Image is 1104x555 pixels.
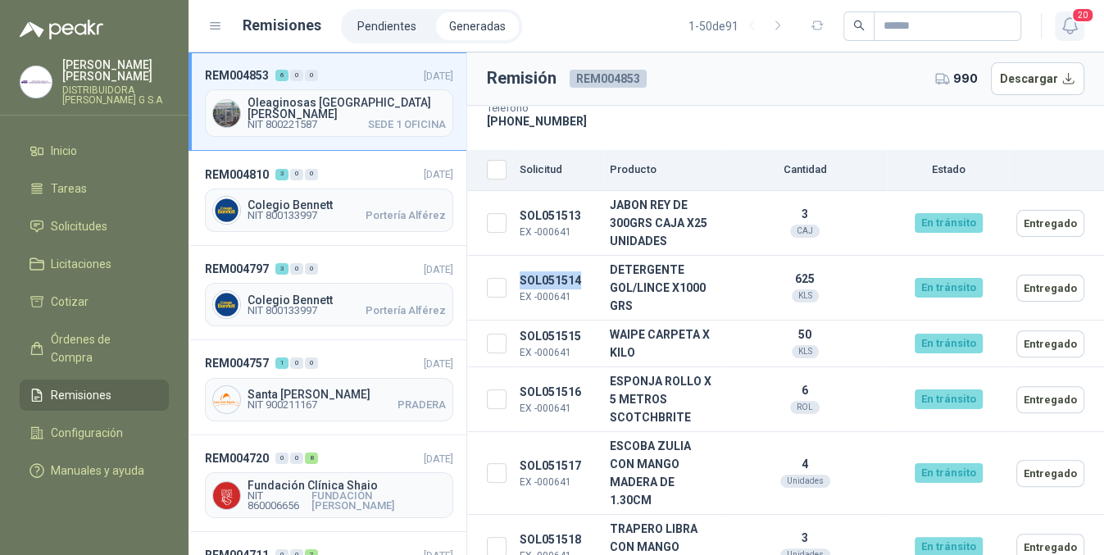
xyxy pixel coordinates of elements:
[213,197,240,224] img: Company Logo
[213,386,240,413] img: Company Logo
[311,491,446,511] span: FUNDACIÓN [PERSON_NAME]
[248,491,311,511] span: NIT 860006656
[953,70,978,88] span: 990
[305,263,318,275] div: 0
[305,169,318,180] div: 0
[424,70,453,82] span: [DATE]
[189,151,466,245] a: REM004810300[DATE] Company LogoColegio BennettNIT 800133997Portería Alférez
[513,367,603,432] td: SOL051516
[723,150,887,191] th: Cantidad
[729,207,880,221] p: 3
[51,386,111,404] span: Remisiones
[51,180,87,198] span: Tareas
[305,357,318,369] div: 0
[1016,386,1084,413] button: Entregado
[1016,330,1084,357] button: Entregado
[290,357,303,369] div: 0
[205,260,269,278] span: REM004797
[20,66,52,98] img: Company Logo
[243,14,321,37] h1: Remisiones
[424,357,453,370] span: [DATE]
[290,169,303,180] div: 0
[290,453,303,464] div: 0
[424,453,453,465] span: [DATE]
[189,435,466,532] a: REM004720008[DATE] Company LogoFundación Clínica ShaioNIT 860006656FUNDACIÓN [PERSON_NAME]
[436,12,519,40] a: Generadas
[368,120,446,130] span: SEDE 1 OFICINA
[1016,460,1084,487] button: Entregado
[513,150,603,191] th: Solicitud
[20,211,169,242] a: Solicitudes
[887,150,1010,191] th: Estado
[248,211,317,221] span: NIT 800133997
[20,173,169,204] a: Tareas
[603,367,723,432] td: ESPONJA ROLLO X 5 METROS SCOTCHBRITE
[520,475,597,490] p: EX -000641
[275,357,288,369] div: 1
[344,12,429,40] a: Pendientes
[513,321,603,367] td: SOL051515
[520,225,597,240] p: EX -000641
[305,453,318,464] div: 8
[366,211,446,221] span: Portería Alférez
[51,462,144,480] span: Manuales y ayuda
[853,20,865,31] span: search
[248,199,446,211] span: Colegio Bennett
[790,225,820,238] div: CAJ
[513,256,603,321] td: SOL051514
[513,191,603,256] td: SOL051513
[792,289,819,303] div: KLS
[189,340,466,434] a: REM004757100[DATE] Company LogoSanta [PERSON_NAME]NIT 900211167PRADERA
[205,449,269,467] span: REM004720
[729,328,880,341] p: 50
[1016,210,1084,237] button: Entregado
[513,432,603,515] td: SOL051517
[20,417,169,448] a: Configuración
[275,453,288,464] div: 0
[20,248,169,280] a: Licitaciones
[603,191,723,256] td: JABON REY DE 300GRS CAJA X25 UNIDADES
[205,354,269,372] span: REM004757
[915,278,983,298] div: En tránsito
[248,400,317,410] span: NIT 900211167
[520,289,597,305] p: EX -000641
[1071,7,1094,23] span: 20
[20,324,169,373] a: Órdenes de Compra
[213,482,240,509] img: Company Logo
[915,334,983,353] div: En tránsito
[688,13,791,39] div: 1 - 50 de 91
[62,85,169,105] p: DISTRIBUIDORA [PERSON_NAME] G S.A
[467,150,513,191] th: Seleccionar/deseleccionar
[20,286,169,317] a: Cotizar
[290,70,303,81] div: 0
[887,321,1010,367] td: En tránsito
[487,115,587,128] span: [PHONE_NUMBER]
[603,432,723,515] td: ESCOBA ZULIA CON MANGO MADERA DE 1.30CM
[603,321,723,367] td: WAIPE CARPETA X KILO
[991,62,1085,95] button: Descargar
[887,367,1010,432] td: En tránsito
[248,389,446,400] span: Santa [PERSON_NAME]
[570,70,647,88] span: REM004853
[290,263,303,275] div: 0
[366,306,446,316] span: Portería Alférez
[305,70,318,81] div: 0
[51,255,111,273] span: Licitaciones
[424,263,453,275] span: [DATE]
[915,213,983,233] div: En tránsito
[424,168,453,180] span: [DATE]
[248,97,446,120] span: Oleaginosas [GEOGRAPHIC_DATA][PERSON_NAME]
[20,135,169,166] a: Inicio
[792,345,819,358] div: KLS
[189,52,466,151] a: REM004853600[DATE] Company LogoOleaginosas [GEOGRAPHIC_DATA][PERSON_NAME]NIT 800221587SEDE 1 OFICINA
[729,384,880,397] p: 6
[887,191,1010,256] td: En tránsito
[213,291,240,318] img: Company Logo
[1016,275,1084,302] button: Entregado
[189,246,466,340] a: REM004797300[DATE] Company LogoColegio BennettNIT 800133997Portería Alférez
[20,455,169,486] a: Manuales y ayuda
[275,169,288,180] div: 3
[248,294,446,306] span: Colegio Bennett
[51,142,77,160] span: Inicio
[248,480,446,491] span: Fundación Clínica Shaio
